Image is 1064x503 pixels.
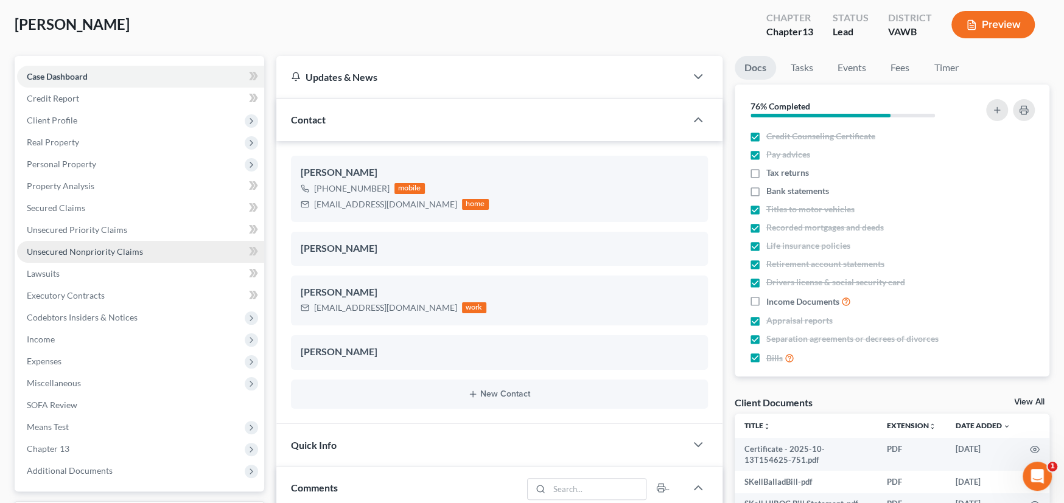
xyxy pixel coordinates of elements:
div: Updates & News [291,71,671,83]
span: Separation agreements or decrees of divorces [766,333,939,345]
td: PDF [877,438,946,471]
span: Additional Documents [27,465,113,476]
a: Extensionunfold_more [887,421,936,430]
span: Appraisal reports [766,314,833,327]
div: Client Documents [735,396,813,409]
a: View All [1014,398,1045,406]
a: Secured Claims [17,197,264,219]
a: SOFA Review [17,394,264,416]
span: 1 [1048,462,1057,471]
td: Certificate - 2025-10-13T154625-751.pdf [735,438,878,471]
span: Contact [291,114,326,125]
span: Client Profile [27,115,77,125]
span: Expenses [27,356,61,366]
a: Property Analysis [17,175,264,197]
a: Unsecured Nonpriority Claims [17,241,264,263]
a: Tasks [781,56,823,80]
a: Case Dashboard [17,66,264,88]
span: SOFA Review [27,400,77,410]
span: Tax returns [766,167,809,179]
span: Lawsuits [27,268,60,279]
span: Unsecured Nonpriority Claims [27,246,143,257]
a: Lawsuits [17,263,264,285]
input: Search... [549,479,646,499]
span: Retirement account statements [766,258,884,270]
span: [PERSON_NAME] [15,15,130,33]
span: Bills [766,352,783,364]
a: Executory Contracts [17,285,264,307]
span: Quick Info [291,439,337,451]
div: [PERSON_NAME] [301,285,698,300]
div: work [462,302,486,313]
span: 13 [802,26,813,37]
div: [EMAIL_ADDRESS][DOMAIN_NAME] [314,198,457,210]
span: Drivers license & social security card [766,276,905,288]
div: Lead [833,25,869,39]
span: Chapter 13 [27,443,69,454]
td: SKellBalladBill-pdf [735,471,878,493]
a: Events [828,56,876,80]
div: Chapter [766,11,813,25]
a: Unsecured Priority Claims [17,219,264,241]
a: Fees [881,56,920,80]
span: Codebtors Insiders & Notices [27,312,138,322]
span: Credit Counseling Certificate [766,130,875,142]
i: expand_more [1003,423,1010,430]
span: Case Dashboard [27,71,88,82]
td: [DATE] [946,438,1020,471]
span: Pay advices [766,148,810,161]
span: Credit Report [27,93,79,103]
td: [DATE] [946,471,1020,493]
a: Date Added expand_more [956,421,1010,430]
button: New Contact [301,389,698,399]
span: Personal Property [27,159,96,169]
button: Preview [951,11,1035,38]
span: Life insurance policies [766,240,850,252]
span: Secured Claims [27,203,85,213]
span: Recorded mortgages and deeds [766,221,884,234]
div: [PHONE_NUMBER] [314,182,390,195]
div: [PERSON_NAME] [301,241,698,256]
span: Executory Contracts [27,290,105,300]
a: Timer [925,56,968,80]
span: Income [27,334,55,344]
div: Status [833,11,869,25]
span: Income Documents [766,296,839,308]
span: Comments [291,482,338,493]
span: Unsecured Priority Claims [27,224,127,235]
div: VAWB [888,25,932,39]
div: [EMAIL_ADDRESS][DOMAIN_NAME] [314,302,457,314]
span: Means Test [27,421,69,432]
div: Chapter [766,25,813,39]
i: unfold_more [929,423,936,430]
span: Titles to motor vehicles [766,203,855,215]
span: Property Analysis [27,181,94,191]
span: Real Property [27,137,79,147]
iframe: Intercom live chat [1023,462,1052,491]
i: unfold_more [763,423,771,430]
span: Miscellaneous [27,378,81,388]
a: Titleunfold_more [744,421,771,430]
a: Docs [735,56,776,80]
div: [PERSON_NAME] [301,165,698,180]
span: Bank statements [766,185,829,197]
td: PDF [877,471,946,493]
a: Credit Report [17,88,264,109]
div: [PERSON_NAME] [301,345,698,359]
div: District [888,11,932,25]
div: home [462,199,489,210]
div: mobile [394,183,425,194]
strong: 76% Completed [751,101,810,111]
